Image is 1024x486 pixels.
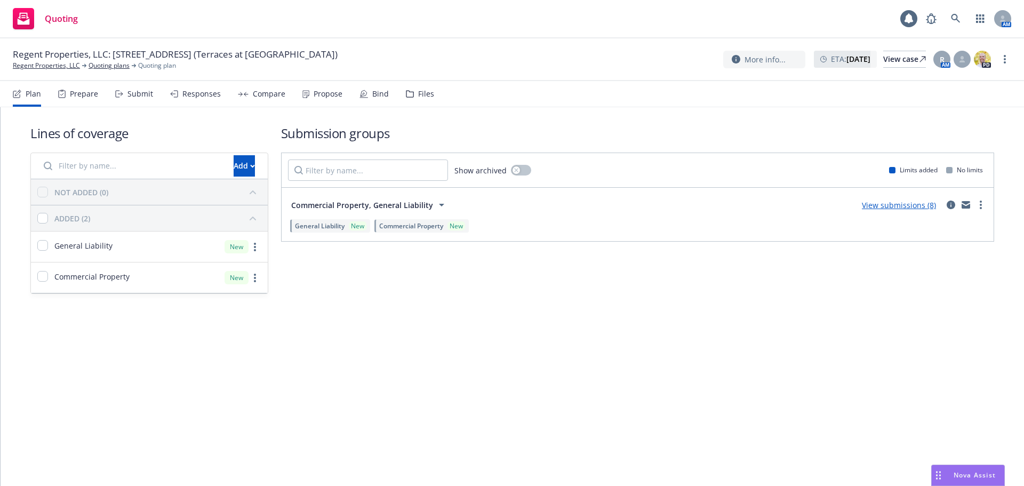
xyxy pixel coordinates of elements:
[940,54,945,65] span: R
[54,187,108,198] div: NOT ADDED (0)
[138,61,176,70] span: Quoting plan
[9,4,82,34] a: Quoting
[931,465,1005,486] button: Nova Assist
[70,90,98,98] div: Prepare
[974,51,991,68] img: photo
[13,48,338,61] span: Regent Properties, LLC: [STREET_ADDRESS] (Terraces at [GEOGRAPHIC_DATA])
[945,198,957,211] a: circleInformation
[418,90,434,98] div: Files
[372,90,389,98] div: Bind
[945,8,966,29] a: Search
[291,200,433,211] span: Commercial Property, General Liability
[447,221,465,230] div: New
[745,54,786,65] span: More info...
[45,14,78,23] span: Quoting
[225,240,249,253] div: New
[846,54,870,64] strong: [DATE]
[831,53,870,65] span: ETA :
[281,124,994,142] h1: Submission groups
[89,61,130,70] a: Quoting plans
[54,213,90,224] div: ADDED (2)
[921,8,942,29] a: Report a Bug
[54,184,261,201] button: NOT ADDED (0)
[249,272,261,284] a: more
[379,221,443,230] span: Commercial Property
[54,210,261,227] button: ADDED (2)
[37,155,227,177] input: Filter by name...
[723,51,805,68] button: More info...
[249,241,261,253] a: more
[862,200,936,210] a: View submissions (8)
[946,165,983,174] div: No limits
[127,90,153,98] div: Submit
[998,53,1011,66] a: more
[349,221,366,230] div: New
[889,165,938,174] div: Limits added
[970,8,991,29] a: Switch app
[974,198,987,211] a: more
[253,90,285,98] div: Compare
[26,90,41,98] div: Plan
[225,271,249,284] div: New
[288,160,448,181] input: Filter by name...
[295,221,345,230] span: General Liability
[54,240,113,251] span: General Liability
[234,156,255,176] div: Add
[54,271,130,282] span: Commercial Property
[954,471,996,480] span: Nova Assist
[182,90,221,98] div: Responses
[454,165,507,176] span: Show archived
[883,51,926,67] div: View case
[234,155,255,177] button: Add
[314,90,342,98] div: Propose
[288,194,451,216] button: Commercial Property, General Liability
[13,61,80,70] a: Regent Properties, LLC
[883,51,926,68] a: View case
[30,124,268,142] h1: Lines of coverage
[959,198,972,211] a: mail
[932,465,945,485] div: Drag to move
